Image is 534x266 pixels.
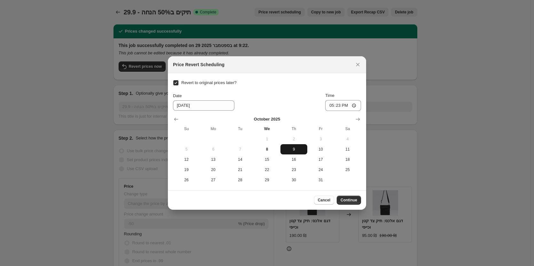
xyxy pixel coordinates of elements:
button: Monday October 6 2025 [200,144,227,154]
th: Monday [200,124,227,134]
span: 6 [202,147,224,152]
span: Cancel [318,198,330,203]
span: 26 [176,177,197,183]
input: 10/8/2025 [173,100,234,111]
input: 12:00 [325,100,361,111]
span: Time [325,93,334,98]
button: Wednesday October 22 2025 [254,165,280,175]
span: 20 [202,167,224,172]
th: Friday [307,124,334,134]
span: 22 [256,167,278,172]
button: Friday October 17 2025 [307,154,334,165]
span: 25 [337,167,358,172]
button: Tuesday October 14 2025 [227,154,254,165]
button: Monday October 20 2025 [200,165,227,175]
span: 28 [229,177,251,183]
span: Th [283,126,305,131]
span: 12 [176,157,197,162]
span: We [256,126,278,131]
button: Sunday October 26 2025 [173,175,200,185]
span: 1 [256,137,278,142]
button: Monday October 13 2025 [200,154,227,165]
button: Monday October 27 2025 [200,175,227,185]
span: 17 [310,157,332,162]
th: Wednesday [254,124,280,134]
span: 11 [337,147,358,152]
button: Wednesday October 1 2025 [254,134,280,144]
button: Sunday October 5 2025 [173,144,200,154]
button: Thursday October 23 2025 [280,165,307,175]
button: Friday October 24 2025 [307,165,334,175]
button: Tuesday October 28 2025 [227,175,254,185]
span: 2 [283,137,305,142]
button: Saturday October 4 2025 [334,134,361,144]
span: 16 [283,157,305,162]
button: Friday October 3 2025 [307,134,334,144]
button: Show next month, November 2025 [353,115,362,124]
button: Wednesday October 15 2025 [254,154,280,165]
button: Friday October 31 2025 [307,175,334,185]
button: Tuesday October 21 2025 [227,165,254,175]
button: Wednesday October 29 2025 [254,175,280,185]
span: 10 [310,147,332,152]
button: Saturday October 11 2025 [334,144,361,154]
span: Su [176,126,197,131]
span: 27 [202,177,224,183]
span: 5 [176,147,197,152]
th: Thursday [280,124,307,134]
button: Thursday October 2 2025 [280,134,307,144]
button: Sunday October 19 2025 [173,165,200,175]
th: Sunday [173,124,200,134]
span: 19 [176,167,197,172]
span: 4 [337,137,358,142]
th: Saturday [334,124,361,134]
span: Date [173,93,182,98]
span: 14 [229,157,251,162]
button: Today Wednesday October 8 2025 [254,144,280,154]
button: Thursday October 30 2025 [280,175,307,185]
button: Tuesday October 7 2025 [227,144,254,154]
span: 3 [310,137,332,142]
button: Close [353,60,362,69]
button: Thursday October 16 2025 [280,154,307,165]
button: Saturday October 18 2025 [334,154,361,165]
button: Continue [337,196,361,205]
span: 9 [283,147,305,152]
span: Continue [341,198,357,203]
span: 15 [256,157,278,162]
button: Sunday October 12 2025 [173,154,200,165]
span: 7 [229,147,251,152]
span: 21 [229,167,251,172]
button: Friday October 10 2025 [307,144,334,154]
span: Fr [310,126,332,131]
button: Show previous month, September 2025 [172,115,181,124]
span: 24 [310,167,332,172]
span: 18 [337,157,358,162]
span: Revert to original prices later? [181,80,237,85]
span: 13 [202,157,224,162]
span: 31 [310,177,332,183]
span: Sa [337,126,358,131]
button: Saturday October 25 2025 [334,165,361,175]
h2: Price Revert Scheduling [173,61,224,68]
span: Mo [202,126,224,131]
span: 29 [256,177,278,183]
span: Tu [229,126,251,131]
span: 8 [256,147,278,152]
th: Tuesday [227,124,254,134]
button: Cancel [314,196,334,205]
button: Thursday October 9 2025 [280,144,307,154]
span: 30 [283,177,305,183]
span: 23 [283,167,305,172]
